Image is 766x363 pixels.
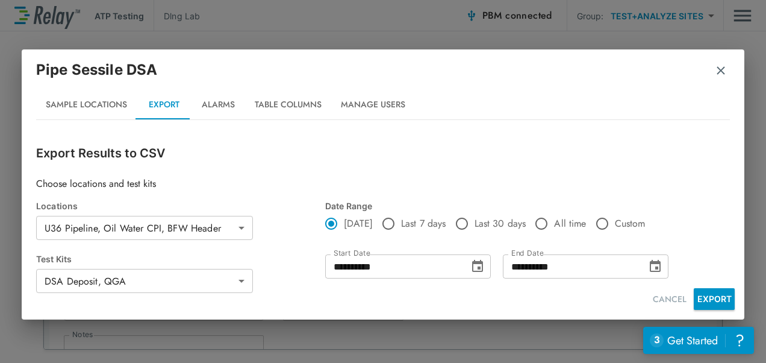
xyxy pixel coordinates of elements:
label: Start Date [334,249,370,257]
p: Choose locations and test kits [36,177,730,191]
div: Date Range [325,201,672,211]
iframe: Resource center [643,327,754,354]
button: Sample Locations [36,90,137,119]
span: All time [554,216,586,231]
p: Pipe Sessile DSA [36,59,157,81]
div: Locations [36,201,325,211]
button: Export [137,90,191,119]
button: Alarms [191,90,245,119]
span: Last 7 days [401,216,446,231]
div: DSA Deposit, QGA [36,269,253,293]
label: End Date [511,249,543,257]
span: [DATE] [344,216,373,231]
p: Export Results to CSV [36,144,730,162]
button: EXPORT [694,288,735,310]
button: Table Columns [245,90,331,119]
button: Choose date, selected date is Sep 2, 2025 [643,254,667,279]
button: CANCEL [648,288,691,311]
span: Custom [615,216,646,231]
button: Manage Users [331,90,415,119]
img: Remove [715,65,727,77]
span: Last 30 days [475,216,526,231]
button: Choose date, selected date is Sep 2, 2025 [466,254,490,279]
div: Test Kits [36,254,325,264]
div: U36 Pipeline, Oil Water CPI, BFW Header [36,216,253,240]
